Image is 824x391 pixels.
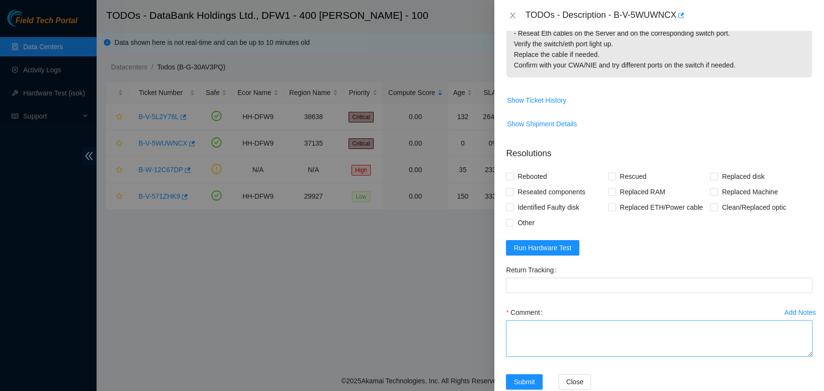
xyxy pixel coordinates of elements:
[616,200,707,215] span: Replaced ETH/Power cable
[506,278,812,293] input: Return Tracking
[718,169,768,184] span: Replaced disk
[718,200,790,215] span: Clean/Replaced optic
[616,169,650,184] span: Rescued
[514,243,572,253] span: Run Hardware Test
[506,11,519,20] button: Close
[784,305,816,320] button: Add Notes
[506,320,812,357] textarea: Comment
[718,184,782,200] span: Replaced Machine
[514,377,535,387] span: Submit
[506,374,543,390] button: Submit
[525,8,812,23] div: TODOs - Description - B-V-5WUWNCX
[566,377,584,387] span: Close
[559,374,591,390] button: Close
[514,215,538,230] span: Other
[514,184,589,200] span: Reseated components
[514,169,551,184] span: Rebooted
[507,119,577,129] span: Show Shipment Details
[509,12,517,19] span: close
[507,95,566,106] span: Show Ticket History
[784,309,816,316] div: Add Notes
[514,200,583,215] span: Identified Faulty disk
[506,93,567,108] button: Show Ticket History
[506,240,579,256] button: Run Hardware Test
[506,116,577,132] button: Show Shipment Details
[616,184,669,200] span: Replaced RAM
[506,262,560,278] label: Return Tracking
[506,139,812,160] p: Resolutions
[506,305,546,320] label: Comment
